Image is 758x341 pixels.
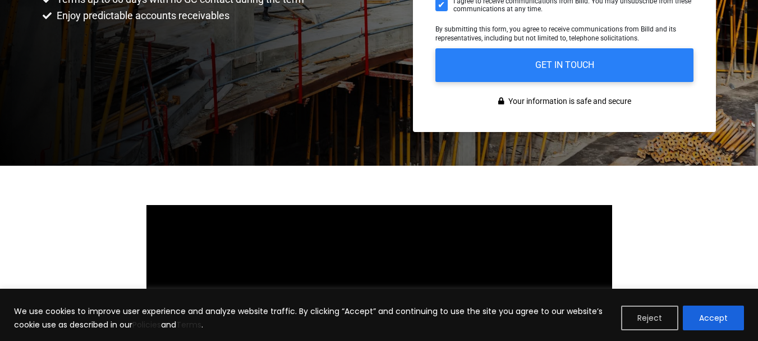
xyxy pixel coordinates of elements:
[435,48,693,82] input: GET IN TOUCH
[435,25,676,42] span: By submitting this form, you agree to receive communications from Billd and its representatives, ...
[14,304,613,331] p: We use cookies to improve user experience and analyze website traffic. By clicking “Accept” and c...
[176,319,201,330] a: Terms
[506,93,631,110] span: Your information is safe and secure
[621,306,678,330] button: Reject
[54,9,229,22] span: Enjoy predictable accounts receivables
[132,319,161,330] a: Policies
[683,306,744,330] button: Accept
